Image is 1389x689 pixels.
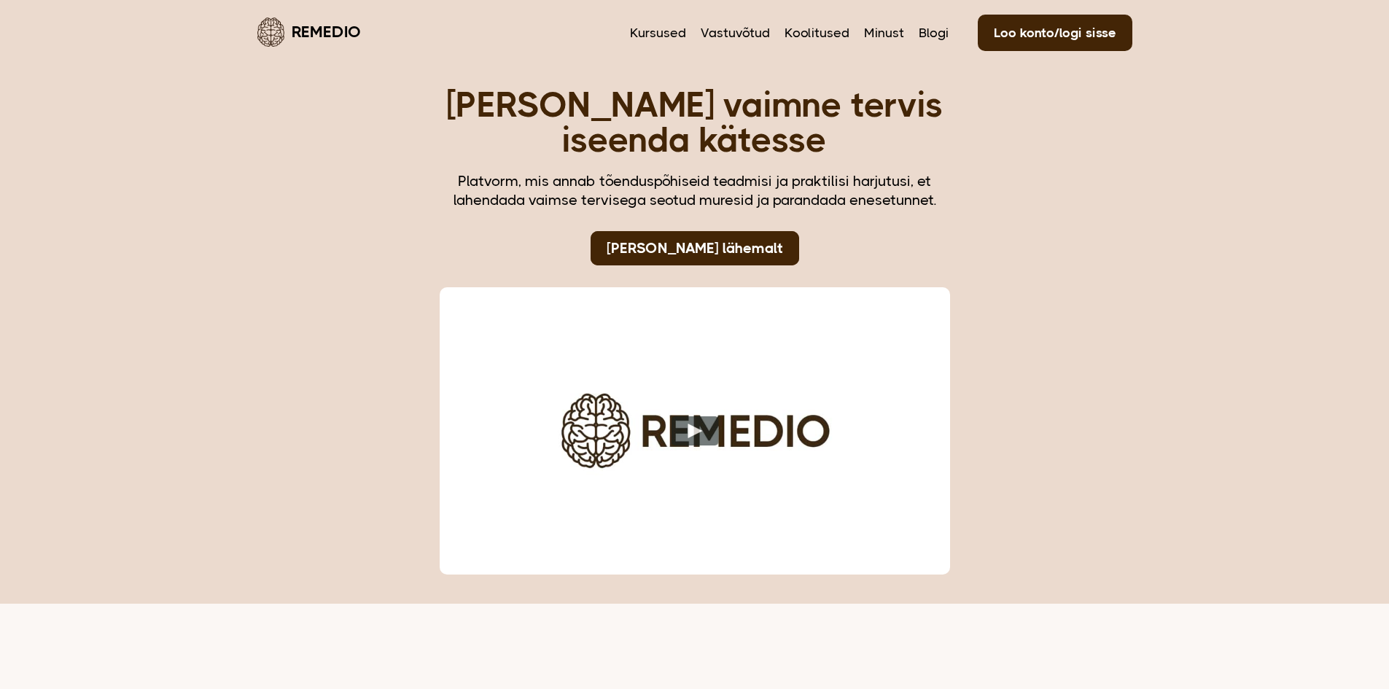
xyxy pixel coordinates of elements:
a: Kursused [630,23,686,42]
h1: [PERSON_NAME] vaimne tervis iseenda kätesse [440,87,950,157]
a: Blogi [919,23,949,42]
div: Platvorm, mis annab tõenduspõhiseid teadmisi ja praktilisi harjutusi, et lahendada vaimse tervise... [440,172,950,210]
a: [PERSON_NAME] lähemalt [591,231,799,265]
a: Loo konto/logi sisse [978,15,1132,51]
img: Remedio logo [257,17,284,47]
a: Remedio [257,15,361,49]
button: Play video [671,416,718,445]
a: Minust [864,23,904,42]
a: Koolitused [785,23,849,42]
a: Vastuvõtud [701,23,770,42]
